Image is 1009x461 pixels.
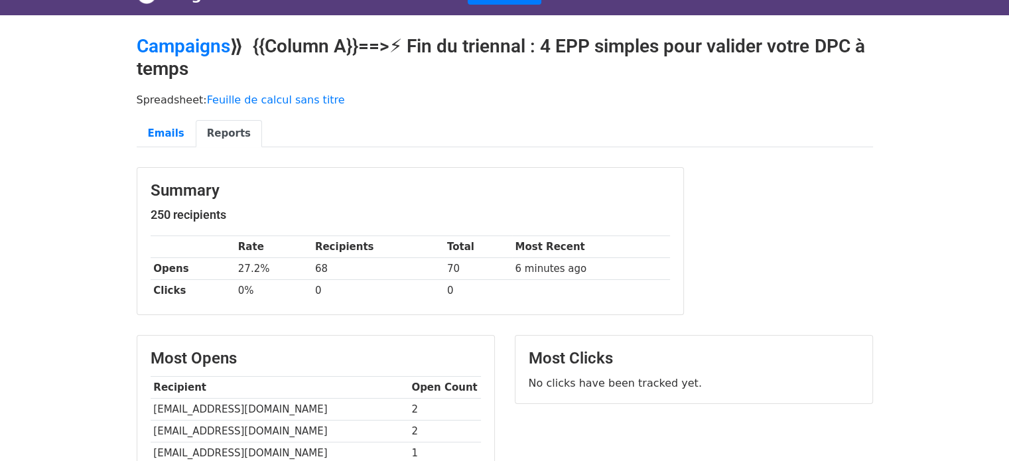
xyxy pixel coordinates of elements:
[196,120,262,147] a: Reports
[137,93,873,107] p: Spreadsheet:
[151,421,409,442] td: [EMAIL_ADDRESS][DOMAIN_NAME]
[151,181,670,200] h3: Summary
[207,94,345,106] a: Feuille de calcul sans titre
[312,258,444,280] td: 68
[943,397,1009,461] iframe: Chat Widget
[444,258,512,280] td: 70
[512,236,670,258] th: Most Recent
[444,236,512,258] th: Total
[943,397,1009,461] div: Widget de chat
[151,377,409,399] th: Recipient
[151,280,235,302] th: Clicks
[312,280,444,302] td: 0
[312,236,444,258] th: Recipients
[529,376,859,390] p: No clicks have been tracked yet.
[137,35,230,57] a: Campaigns
[512,258,670,280] td: 6 minutes ago
[409,421,481,442] td: 2
[235,280,312,302] td: 0%
[137,35,873,80] h2: ⟫ {{Column A}}==>⚡ Fin du triennal : 4 EPP simples pour valider votre DPC à temps
[151,208,670,222] h5: 250 recipients
[151,349,481,368] h3: Most Opens
[137,120,196,147] a: Emails
[444,280,512,302] td: 0
[235,236,312,258] th: Rate
[409,377,481,399] th: Open Count
[151,399,409,421] td: [EMAIL_ADDRESS][DOMAIN_NAME]
[151,258,235,280] th: Opens
[529,349,859,368] h3: Most Clicks
[409,399,481,421] td: 2
[235,258,312,280] td: 27.2%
